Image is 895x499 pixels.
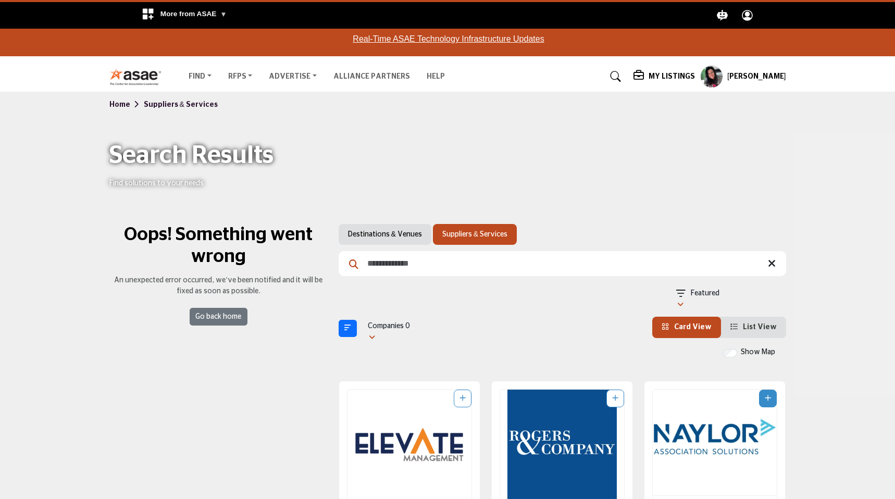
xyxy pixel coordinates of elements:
[160,10,227,18] span: More from ASAE
[333,73,410,80] a: Alliance Partners
[109,224,328,268] h1: Oops! Something went wrong
[135,2,233,29] div: More from ASAE
[427,73,445,80] a: Help
[189,71,212,82] a: Find
[633,70,695,83] div: My Listings
[653,390,777,483] img: Naylor Association Solutions
[727,72,786,82] h5: [PERSON_NAME]
[228,71,253,82] a: RFPs
[721,317,786,338] li: List View
[190,308,247,326] a: Go back home
[653,390,777,495] a: Open Listing in new tab
[339,320,357,338] button: Filter categories
[339,251,786,276] input: Search Keyword
[368,321,409,332] p: Companies 0
[662,323,712,331] a: View Card
[362,317,478,340] button: Companies 0
[700,65,723,88] button: Show hide supplier dropdown
[649,72,695,81] h5: My Listings
[109,179,204,189] p: Find solutions to your needs
[269,71,317,82] a: Advertise
[765,395,771,402] a: Add To List
[347,390,471,499] img: Elevate Management Company
[353,34,544,43] a: Real-Time ASAE Technology Infrastructure Updates
[674,323,712,331] span: Card View
[500,390,624,499] img: Rogers & Company PLLC
[691,289,719,299] p: Featured
[144,101,218,108] a: Suppliers & Services
[348,229,422,240] a: Destinations & Venues
[459,395,466,402] a: Add To List
[442,229,507,240] a: Suppliers & Services
[741,347,775,358] label: Show Map
[730,323,777,331] a: View List
[670,284,786,307] button: Featured
[743,323,777,331] span: List View
[109,68,167,85] img: Site Logo
[652,317,721,338] li: Card View
[109,101,144,108] a: Home
[347,390,471,499] a: Open Listing in new tab
[109,140,274,172] h1: Search Results
[600,68,628,85] a: Search
[500,390,624,499] a: Open Listing in new tab
[109,275,328,297] p: An unexpected error occurred, we’ve been notified and it will be fixed as soon as possible.
[612,395,618,402] a: Add To List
